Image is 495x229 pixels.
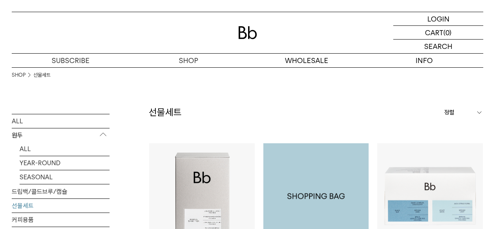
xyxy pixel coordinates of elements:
p: SEARCH [424,40,452,53]
a: 커피용품 [12,213,110,226]
p: 원두 [12,128,110,142]
p: LOGIN [427,12,450,25]
span: 정렬 [444,108,454,117]
a: 선물세트 [33,71,50,79]
a: YEAR-ROUND [20,156,110,169]
a: ALL [12,114,110,128]
a: SUBSCRIBE [12,54,130,67]
a: CART (0) [393,26,483,40]
a: ALL [20,142,110,155]
p: (0) [443,26,452,39]
a: 선물세트 [12,198,110,212]
img: 로고 [238,26,257,39]
a: SHOP [12,71,25,79]
a: LOGIN [393,12,483,26]
a: 드립백/콜드브루/캡슐 [12,184,110,198]
a: SHOP [130,54,247,67]
p: INFO [365,54,483,67]
p: CART [425,26,443,39]
h2: 선물세트 [149,106,182,119]
a: SEASONAL [20,170,110,184]
p: WHOLESALE [248,54,365,67]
